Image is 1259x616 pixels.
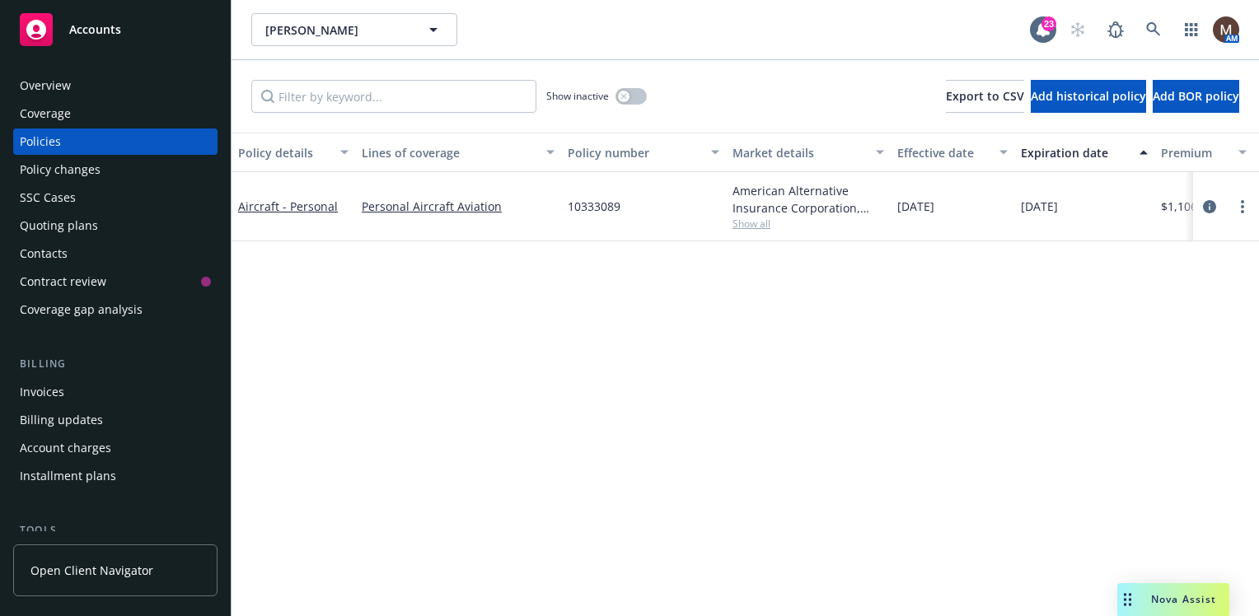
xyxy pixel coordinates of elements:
span: [DATE] [897,198,934,215]
button: Policy number [561,133,726,172]
div: American Alternative Insurance Corporation, [GEOGRAPHIC_DATA] Re, Global Aerospace Inc [732,182,884,217]
a: Aircraft - Personal [238,198,338,214]
span: Show all [732,217,884,231]
a: Start snowing [1061,13,1094,46]
button: Add historical policy [1031,80,1146,113]
div: Expiration date [1021,144,1130,161]
a: Personal Aircraft Aviation [362,198,555,215]
a: Billing updates [13,407,218,433]
button: Policy details [232,133,355,172]
div: Lines of coverage [362,144,536,161]
button: Nova Assist [1117,583,1229,616]
img: photo [1213,16,1239,43]
a: Search [1137,13,1170,46]
a: Account charges [13,435,218,461]
div: SSC Cases [20,184,76,211]
button: [PERSON_NAME] [251,13,457,46]
input: Filter by keyword... [251,80,536,113]
div: Policy changes [20,156,101,183]
a: SSC Cases [13,184,218,211]
div: Contract review [20,268,106,295]
div: Effective date [897,144,990,161]
button: Export to CSV [946,80,1024,113]
div: Account charges [20,435,111,461]
div: Billing updates [20,407,103,433]
a: Installment plans [13,463,218,489]
a: Overview [13,72,218,99]
a: Policy changes [13,156,218,183]
div: Premium [1161,144,1229,161]
div: Invoices [20,379,64,405]
div: Coverage [20,100,71,127]
span: 10333089 [568,198,620,215]
button: Effective date [891,133,1014,172]
button: Premium [1154,133,1253,172]
a: Contract review [13,268,218,295]
div: Contacts [20,240,68,267]
span: [PERSON_NAME] [265,21,408,39]
div: Coverage gap analysis [20,296,143,323]
div: Quoting plans [20,212,98,239]
a: Contacts [13,240,218,267]
a: Invoices [13,379,218,405]
a: Coverage [13,100,218,127]
div: Installment plans [20,463,116,489]
span: Export to CSV [946,88,1024,104]
div: 23 [1041,16,1056,31]
div: Tools [13,522,218,539]
div: Overview [20,72,71,99]
span: [DATE] [1021,198,1058,215]
span: Accounts [69,23,121,36]
span: Add BOR policy [1153,88,1239,104]
button: Lines of coverage [355,133,561,172]
span: Open Client Navigator [30,562,153,579]
a: Switch app [1175,13,1208,46]
div: Policy number [568,144,701,161]
div: Drag to move [1117,583,1138,616]
span: Add historical policy [1031,88,1146,104]
a: circleInformation [1200,197,1219,217]
span: $1,106.00 [1161,198,1214,215]
div: Market details [732,144,866,161]
a: Coverage gap analysis [13,296,218,323]
div: Policy details [238,144,330,161]
span: Nova Assist [1151,592,1216,606]
button: Add BOR policy [1153,80,1239,113]
span: Show inactive [546,89,609,103]
div: Billing [13,356,218,372]
button: Expiration date [1014,133,1154,172]
a: Report a Bug [1099,13,1132,46]
button: Market details [726,133,891,172]
a: Quoting plans [13,212,218,239]
a: more [1233,197,1252,217]
a: Accounts [13,7,218,53]
a: Policies [13,128,218,155]
div: Policies [20,128,61,155]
